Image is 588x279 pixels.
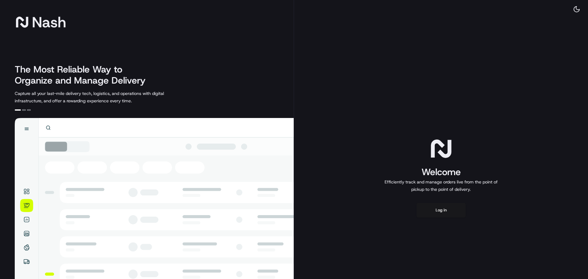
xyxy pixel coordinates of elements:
[382,178,500,193] p: Efficiently track and manage orders live from the point of pickup to the point of delivery.
[382,166,500,178] h1: Welcome
[417,203,466,218] button: Log in
[32,16,66,28] span: Nash
[15,90,192,104] p: Capture all your last-mile delivery tech, logistics, and operations with digital infrastructure, ...
[15,64,152,86] h2: The Most Reliable Way to Organize and Manage Delivery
